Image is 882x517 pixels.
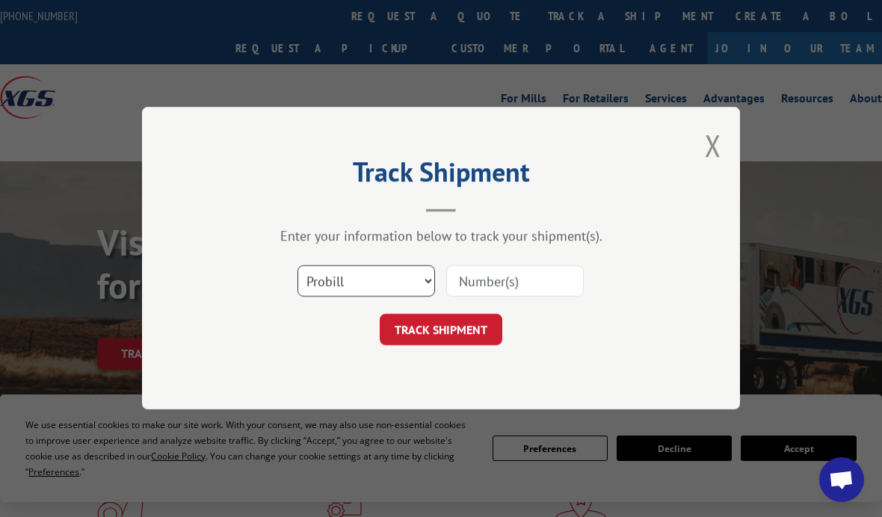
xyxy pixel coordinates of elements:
input: Number(s) [446,266,584,297]
div: Enter your information below to track your shipment(s). [217,228,665,245]
div: Open chat [819,457,864,502]
h2: Track Shipment [217,161,665,190]
button: TRACK SHIPMENT [380,315,502,346]
button: Close modal [705,126,721,165]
